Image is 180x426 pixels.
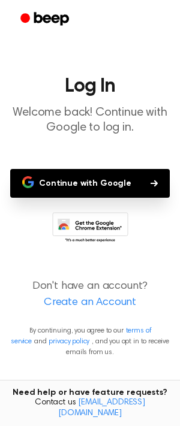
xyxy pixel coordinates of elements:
h1: Log In [10,77,170,96]
span: Contact us [7,398,173,419]
p: Welcome back! Continue with Google to log in. [10,105,170,135]
a: [EMAIL_ADDRESS][DOMAIN_NAME] [58,398,145,418]
button: Continue with Google [10,169,170,198]
a: Beep [12,8,80,31]
a: privacy policy [49,338,89,345]
p: By continuing, you agree to our and , and you opt in to receive emails from us. [10,325,170,358]
a: Create an Account [12,295,168,311]
p: Don't have an account? [10,279,170,311]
